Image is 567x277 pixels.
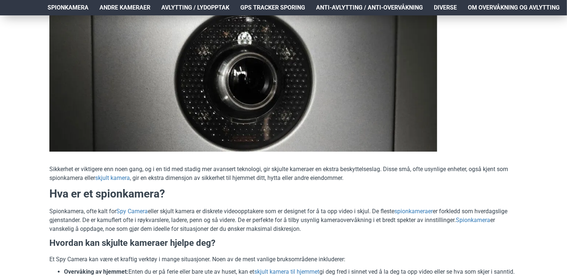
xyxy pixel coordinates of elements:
span: Om overvåkning og avlytting [468,3,560,12]
p: Et Spy Camera kan være et kraftig verktøy i mange situasjoner. Noen av de mest vanlige bruksområd... [49,255,518,264]
span: Anti-avlytting / Anti-overvåkning [316,3,423,12]
strong: Overvåking av hjemmet: [64,268,128,275]
p: Spionkamera, ofte kalt for eller skjult kamera er diskrete videoopptakere som er designet for å t... [49,207,518,233]
a: skjult kamera til hjemmet [254,267,319,276]
strong: Hvordan kan skjulte kameraer hjelpe deg? [49,238,215,248]
p: Sikkerhet er viktigere enn noen gang, og i en tid med stadig mer avansert teknologi, gir skjulte ... [49,165,518,182]
span: Andre kameraer [99,3,150,12]
span: Avlytting / Lydopptak [161,3,229,12]
a: Spy Camera [116,207,148,216]
span: GPS Tracker Sporing [240,3,305,12]
span: Diverse [434,3,457,12]
img: Spionkamera: Ideelt overvåkningsverktøy [49,5,437,152]
strong: Hva er et spionkamera? [49,187,165,200]
li: Enten du er på ferie eller bare ute av huset, kan et gi deg fred i sinnet ved å la deg ta opp vid... [64,267,518,276]
a: Spionkamera [456,216,490,225]
a: spionkameraer [394,207,433,216]
span: Spionkamera [48,3,89,12]
a: skjult kamera [95,174,130,182]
